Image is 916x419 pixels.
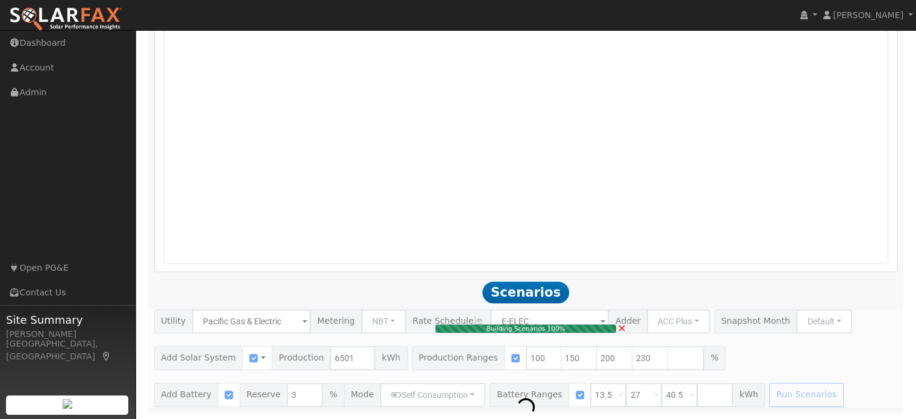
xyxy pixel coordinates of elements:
img: retrieve [63,399,72,409]
span: Site Summary [6,312,129,328]
a: Map [101,351,112,361]
div: [PERSON_NAME] [6,328,129,341]
span: Scenarios [482,282,569,303]
div: Building Scenarios 100% [435,324,616,334]
img: SolarFax [9,7,122,32]
div: [GEOGRAPHIC_DATA], [GEOGRAPHIC_DATA] [6,338,129,363]
a: Cancel [617,320,626,336]
span: [PERSON_NAME] [833,10,903,20]
span: × [617,321,626,334]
